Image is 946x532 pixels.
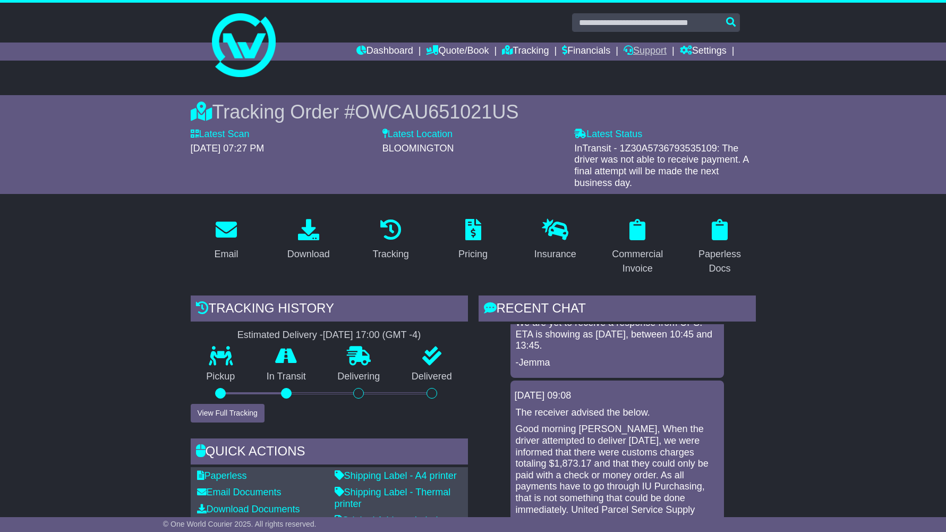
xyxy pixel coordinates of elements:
[458,247,488,261] div: Pricing
[609,247,667,276] div: Commercial Invoice
[479,295,756,324] div: RECENT CHAT
[191,143,265,154] span: [DATE] 07:27 PM
[515,390,720,402] div: [DATE] 09:08
[251,371,322,383] p: In Transit
[355,101,518,123] span: OWCAU651021US
[191,100,756,123] div: Tracking Order #
[365,215,415,265] a: Tracking
[207,215,245,265] a: Email
[356,43,413,61] a: Dashboard
[624,43,667,61] a: Support
[280,215,337,265] a: Download
[396,371,468,383] p: Delivered
[574,129,642,140] label: Latest Status
[197,504,300,514] a: Download Documents
[562,43,610,61] a: Financials
[191,371,251,383] p: Pickup
[197,470,247,481] a: Paperless
[335,487,451,509] a: Shipping Label - Thermal printer
[502,43,549,61] a: Tracking
[516,317,719,352] p: We are yet to receive a response from UPS. ETA is showing as [DATE], between 10:45 and 13:45.
[287,247,330,261] div: Download
[534,247,576,261] div: Insurance
[382,129,453,140] label: Latest Location
[527,215,583,265] a: Insurance
[191,330,468,341] div: Estimated Delivery -
[163,520,317,528] span: © One World Courier 2025. All rights reserved.
[516,407,719,419] p: The receiver advised the below.
[323,330,421,341] div: [DATE] 17:00 (GMT -4)
[191,129,250,140] label: Latest Scan
[214,247,238,261] div: Email
[382,143,454,154] span: BLOOMINGTON
[451,215,495,265] a: Pricing
[516,357,719,369] p: -Jemma
[197,487,282,497] a: Email Documents
[191,438,468,467] div: Quick Actions
[426,43,489,61] a: Quote/Book
[691,247,749,276] div: Paperless Docs
[322,371,396,383] p: Delivering
[684,215,756,280] a: Paperless Docs
[372,247,408,261] div: Tracking
[574,143,748,188] span: InTransit - 1Z30A5736793535109: The driver was not able to receive payment. A final attempt will ...
[335,515,438,526] a: Original Address Label
[602,215,674,280] a: Commercial Invoice
[191,295,468,324] div: Tracking history
[680,43,727,61] a: Settings
[191,404,265,423] button: View Full Tracking
[335,470,457,481] a: Shipping Label - A4 printer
